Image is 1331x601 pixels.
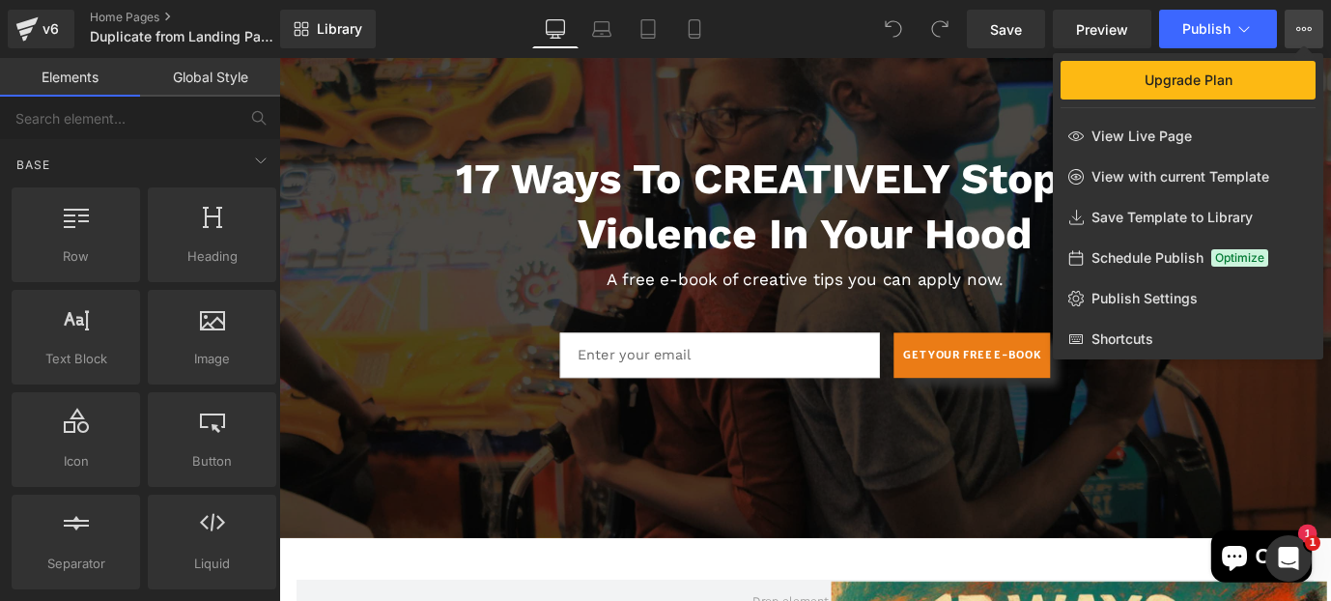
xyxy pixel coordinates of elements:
[154,246,270,267] span: Heading
[17,451,134,472] span: Icon
[1076,19,1128,40] span: Preview
[1053,10,1151,48] a: Preview
[1211,249,1268,267] span: Optimize
[154,554,270,574] span: Liquid
[625,10,671,48] a: Tablet
[1145,72,1232,88] span: Upgrade Plan
[8,10,74,48] a: v6
[1091,249,1204,267] span: Schedule Publish
[579,10,625,48] a: Laptop
[1285,10,1323,48] button: Upgrade PlanView Live PageView with current TemplateSave Template to LibrarySchedule PublishOptim...
[317,20,362,38] span: Library
[874,10,913,48] button: Undo
[1091,209,1253,226] span: Save Template to Library
[1091,168,1269,186] span: View with current Template
[17,246,134,267] span: Row
[532,10,579,48] a: Desktop
[671,10,718,48] a: Mobile
[140,58,280,97] a: Global Style
[154,451,270,472] span: Button
[116,227,1053,259] div: To enrich screen reader interactions, please activate Accessibility in Grammarly extension settings
[1305,535,1320,551] span: 1
[1159,10,1277,48] button: Publish
[1182,21,1231,37] span: Publish
[116,104,1053,227] div: To enrich screen reader interactions, please activate Accessibility in Grammarly extension settings
[1091,128,1192,145] span: View Live Page
[1091,290,1198,307] span: Publish Settings
[312,305,668,356] input: Enter your email
[197,106,973,224] strong: 17 ways to CREATIVELY Stop Gun Violence in Your Hood
[39,16,63,42] div: v6
[154,349,270,369] span: Image
[1091,330,1153,348] span: Shortcuts
[90,29,275,44] span: Duplicate from Landing Page - [DATE] 16:27:38
[116,235,1053,259] p: A free e-book of creative tips you can apply now.
[990,19,1022,40] span: Save
[14,156,52,174] span: Base
[683,305,857,356] button: GET YOUR FREE E-BOOK
[920,10,959,48] button: Redo
[17,349,134,369] span: Text Block
[17,554,134,574] span: Separator
[1030,525,1153,587] inbox-online-store-chat: Shopify online store chat
[90,10,312,25] a: Home Pages
[1265,535,1312,582] iframe: Intercom live chat
[280,10,376,48] a: New Library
